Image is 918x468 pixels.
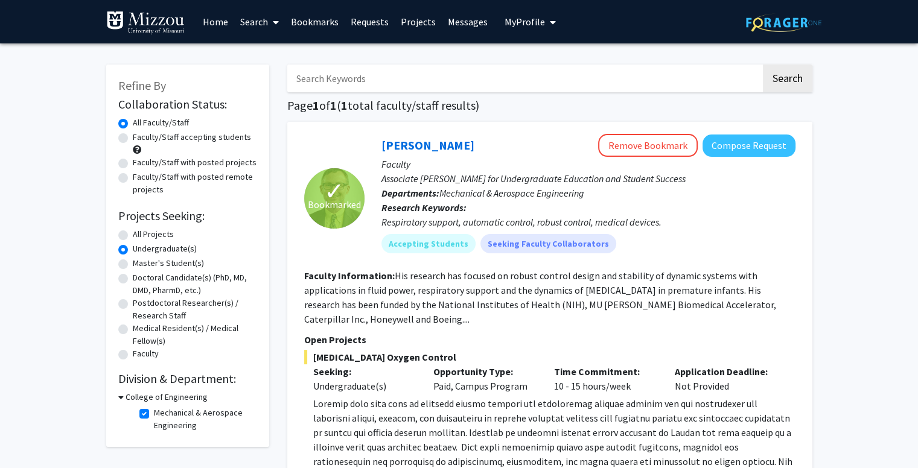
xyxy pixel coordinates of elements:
a: Home [197,1,234,43]
a: Bookmarks [285,1,345,43]
label: Faculty/Staff with posted remote projects [133,171,257,196]
span: [MEDICAL_DATA] Oxygen Control [304,350,795,364]
input: Search Keywords [287,65,761,92]
a: Requests [345,1,395,43]
div: Not Provided [666,364,786,393]
label: Faculty/Staff accepting students [133,131,251,144]
img: University of Missouri Logo [106,11,185,35]
span: 1 [330,98,337,113]
b: Departments: [381,187,439,199]
span: 1 [313,98,319,113]
label: Mechanical & Aerospace Engineering [154,406,254,432]
label: Faculty/Staff with posted projects [133,156,257,169]
label: Master's Student(s) [133,257,204,270]
div: 10 - 15 hours/week [545,364,666,393]
h2: Projects Seeking: [118,209,257,223]
a: Projects [395,1,442,43]
fg-read-more: His research has focused on robust control design and stability of dynamic systems with applicati... [304,270,776,325]
span: 1 [341,98,348,113]
h2: Division & Department: [118,372,257,386]
label: Faculty [133,347,159,360]
p: Associate [PERSON_NAME] for Undergraduate Education and Student Success [381,171,795,186]
h2: Collaboration Status: [118,97,257,112]
span: Refine By [118,78,166,93]
span: My Profile [505,16,545,28]
label: Undergraduate(s) [133,242,197,255]
label: All Faculty/Staff [133,116,189,129]
label: All Projects [133,228,174,241]
a: [PERSON_NAME] [381,138,474,153]
img: ForagerOne Logo [746,13,821,32]
label: Doctoral Candidate(s) (PhD, MD, DMD, PharmD, etc.) [133,271,257,297]
b: Faculty Information: [304,270,395,282]
div: Paid, Campus Program [424,364,545,393]
mat-chip: Accepting Students [381,234,476,253]
label: Medical Resident(s) / Medical Fellow(s) [133,322,257,347]
b: Research Keywords: [381,201,467,213]
label: Postdoctoral Researcher(s) / Research Staff [133,297,257,322]
div: Undergraduate(s) [313,379,416,393]
h1: Page of ( total faculty/staff results) [287,98,812,113]
button: Search [763,65,812,92]
span: Mechanical & Aerospace Engineering [439,187,584,199]
p: Faculty [381,157,795,171]
a: Search [234,1,285,43]
span: Bookmarked [308,197,361,212]
mat-chip: Seeking Faculty Collaborators [480,234,616,253]
a: Messages [442,1,494,43]
button: Compose Request to Roger Fales [703,134,795,157]
p: Application Deadline: [675,364,777,379]
p: Open Projects [304,332,795,347]
div: Respiratory support, automatic control, robust control, medical devices. [381,215,795,229]
iframe: Chat [9,414,51,459]
span: ✓ [324,185,345,197]
p: Seeking: [313,364,416,379]
h3: College of Engineering [126,391,208,403]
button: Remove Bookmark [598,134,698,157]
p: Opportunity Type: [433,364,536,379]
p: Time Commitment: [554,364,657,379]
